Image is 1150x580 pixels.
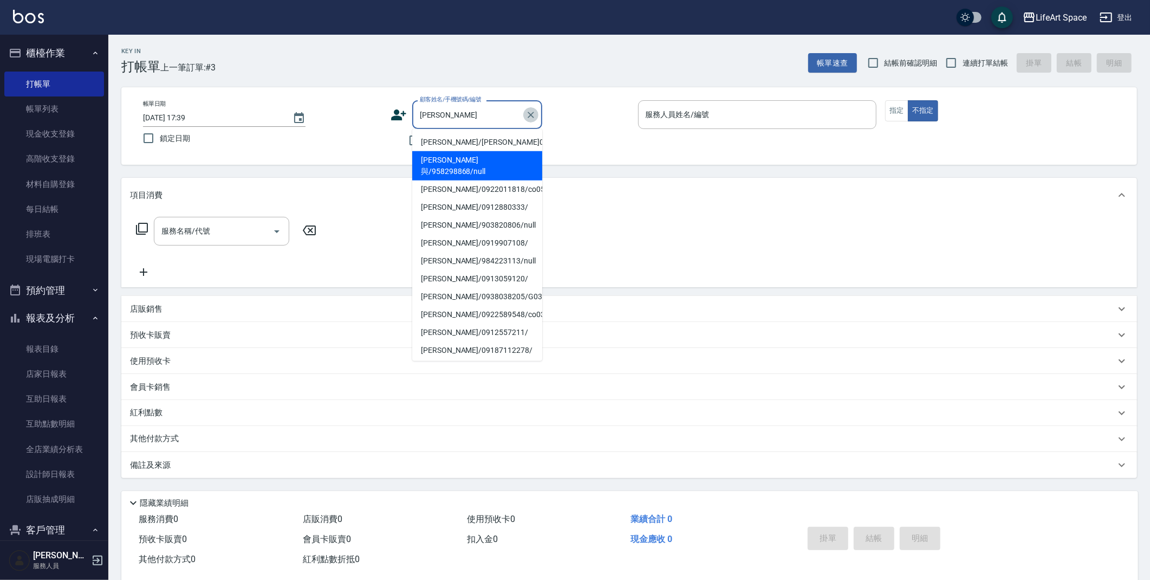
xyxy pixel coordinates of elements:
[885,57,938,69] span: 結帳前確認明細
[4,72,104,96] a: 打帳單
[4,247,104,272] a: 現場電腦打卡
[4,516,104,544] button: 客戶管理
[33,550,88,561] h5: [PERSON_NAME]
[121,48,160,55] h2: Key In
[139,554,196,564] span: 其他付款方式 0
[412,133,542,151] li: [PERSON_NAME]/[PERSON_NAME]0914125599/[PERSON_NAME]
[121,296,1137,322] div: 店販銷售
[4,276,104,305] button: 預約管理
[139,534,187,544] span: 預收卡販賣 0
[4,172,104,197] a: 材料自購登錄
[4,386,104,411] a: 互助日報表
[130,190,163,201] p: 項目消費
[467,514,515,524] span: 使用預收卡 0
[4,337,104,362] a: 報表目錄
[4,304,104,332] button: 報表及分析
[121,59,160,74] h3: 打帳單
[885,100,908,121] button: 指定
[121,178,1137,212] div: 項目消費
[130,382,171,393] p: 會員卡銷售
[4,197,104,222] a: 每日結帳
[121,348,1137,374] div: 使用預收卡
[4,96,104,121] a: 帳單列表
[963,57,1008,69] span: 連續打單結帳
[631,534,672,544] span: 現金應收 0
[33,561,88,571] p: 服務人員
[121,400,1137,426] div: 紅利點數
[160,61,216,74] span: 上一筆訂單:#3
[130,460,171,471] p: 備註及來源
[4,411,104,436] a: 互助點數明細
[303,534,351,544] span: 會員卡販賣 0
[4,362,104,386] a: 店家日報表
[1095,8,1137,28] button: 登出
[130,407,168,419] p: 紅利點數
[9,550,30,571] img: Person
[4,222,104,247] a: 排班表
[412,341,542,359] li: [PERSON_NAME]/09187112278/
[160,133,190,144] span: 鎖定日期
[908,100,938,121] button: 不指定
[143,109,282,127] input: YYYY/MM/DD hh:mm
[303,514,342,524] span: 店販消費 0
[4,39,104,67] button: 櫃檯作業
[412,151,542,181] li: [PERSON_NAME]與/958298868/null
[412,306,542,324] li: [PERSON_NAME]/0922589548/co035*
[4,487,104,512] a: 店販抽成明細
[523,107,538,123] button: Clear
[121,374,1137,400] div: 會員卡銷售
[268,223,285,240] button: Open
[4,121,104,146] a: 現金收支登錄
[1018,7,1091,29] button: LifeArt Space
[286,105,312,131] button: Choose date, selected date is 2025-08-10
[143,100,166,108] label: 帳單日期
[121,452,1137,478] div: 備註及來源
[991,7,1013,28] button: save
[412,270,542,288] li: [PERSON_NAME]/0913059120/
[412,216,542,234] li: [PERSON_NAME]/903820806/null
[4,146,104,171] a: 高階收支登錄
[412,324,542,341] li: [PERSON_NAME]/0912557211/
[631,514,672,524] span: 業績合計 0
[467,534,498,544] span: 扣入金 0
[121,426,1137,452] div: 其他付款方式
[13,10,44,23] img: Logo
[412,181,542,198] li: [PERSON_NAME]/0922011818/co055*
[412,198,542,216] li: [PERSON_NAME]/0912880333/
[130,330,171,341] p: 預收卡販賣
[139,514,178,524] span: 服務消費 0
[412,359,542,377] li: 洪侖緒/0979688157/
[1036,11,1087,24] div: LifeArt Space
[4,462,104,487] a: 設計師日報表
[808,53,857,73] button: 帳單速查
[412,234,542,252] li: [PERSON_NAME]/0919907108/
[140,498,189,509] p: 隱藏業績明細
[412,252,542,270] li: [PERSON_NAME]/984223113/null
[130,433,184,445] p: 其他付款方式
[412,288,542,306] li: [PERSON_NAME]/0938038205/G036
[4,437,104,462] a: 全店業績分析表
[303,554,360,564] span: 紅利點數折抵 0
[420,95,482,104] label: 顧客姓名/手機號碼/編號
[121,322,1137,348] div: 預收卡販賣
[130,356,171,367] p: 使用預收卡
[130,304,163,315] p: 店販銷售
